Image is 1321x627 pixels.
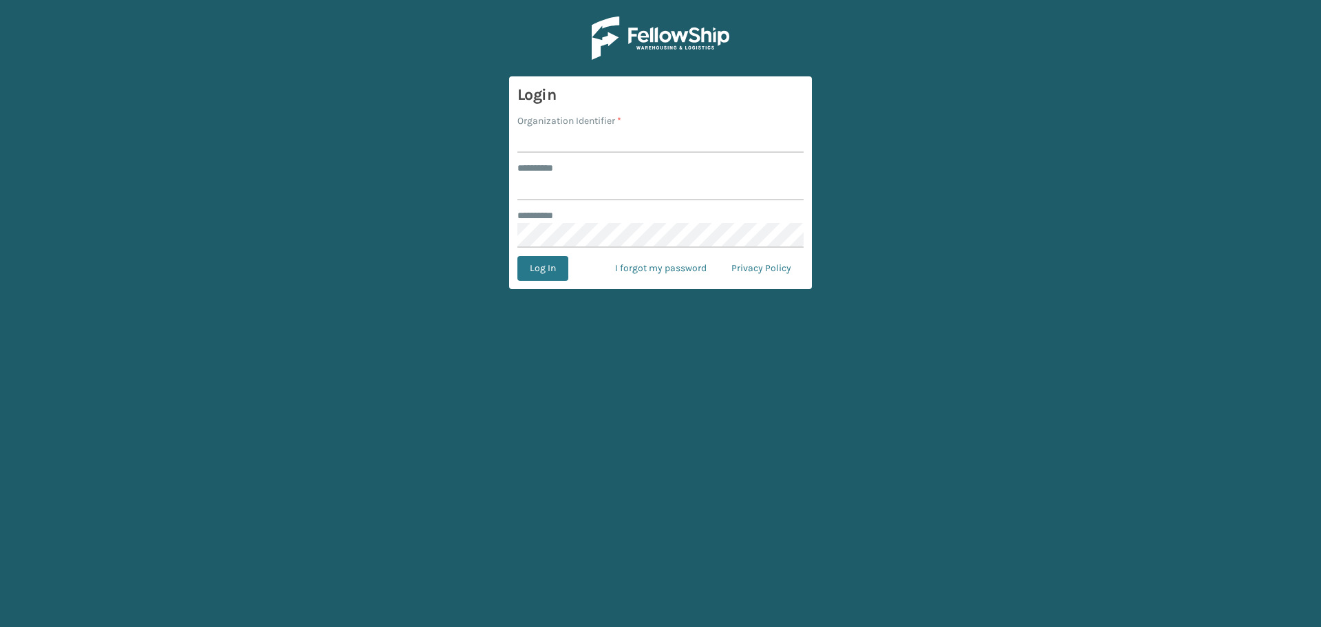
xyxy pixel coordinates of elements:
[517,85,804,105] h3: Login
[592,17,729,60] img: Logo
[517,114,621,128] label: Organization Identifier
[603,256,719,281] a: I forgot my password
[517,256,568,281] button: Log In
[719,256,804,281] a: Privacy Policy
